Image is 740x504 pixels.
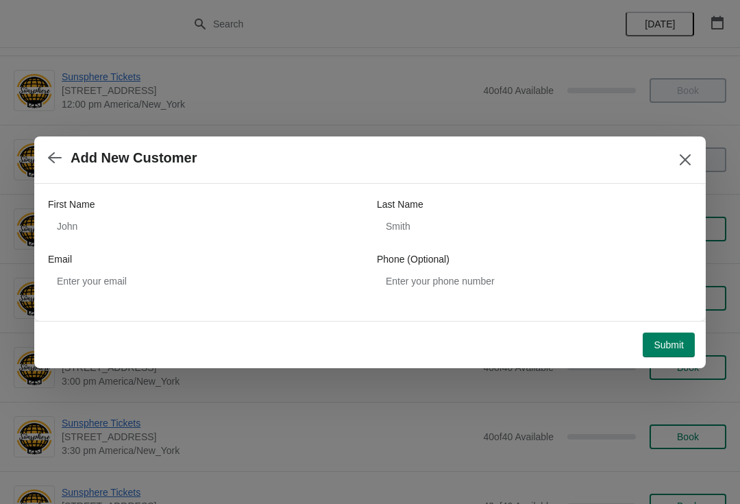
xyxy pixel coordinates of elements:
[48,252,72,266] label: Email
[654,339,684,350] span: Submit
[377,269,692,293] input: Enter your phone number
[377,252,449,266] label: Phone (Optional)
[48,197,95,211] label: First Name
[377,197,423,211] label: Last Name
[71,150,197,166] h2: Add New Customer
[377,214,692,239] input: Smith
[643,333,695,357] button: Submit
[48,269,363,293] input: Enter your email
[48,214,363,239] input: John
[673,147,698,172] button: Close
